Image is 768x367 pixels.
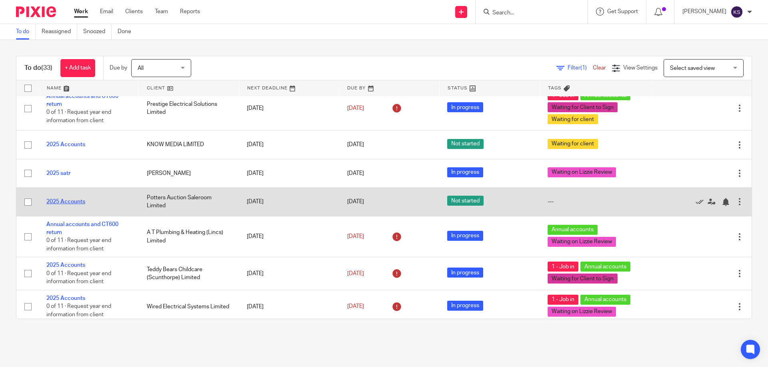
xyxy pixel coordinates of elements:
span: Annual accounts [548,225,598,235]
a: Snoozed [83,24,112,40]
span: In progress [447,268,483,278]
span: Waiting for client [548,139,598,149]
a: To do [16,24,36,40]
span: In progress [447,231,483,241]
a: Mark as done [696,198,708,206]
span: Select saved view [670,65,715,71]
span: [DATE] [347,171,364,176]
td: Potters Auction Saleroom Limited [139,188,239,216]
img: svg%3E [730,6,743,18]
td: [DATE] [239,159,339,187]
span: Filter [568,65,593,71]
span: (1) [580,65,587,71]
span: Waiting on Lizzie Review [548,307,616,317]
span: Waiting for Client to Sign [548,102,618,112]
span: View Settings [623,65,658,71]
td: [DATE] [239,86,339,131]
a: 2025 satr [46,171,70,176]
a: Team [155,8,168,16]
td: Prestige Electrical Solutions Limited [139,86,239,131]
a: Work [74,8,88,16]
span: In progress [447,301,483,311]
span: Waiting for Client to Sign [548,274,618,284]
input: Search [492,10,564,17]
span: 0 of 11 · Request year end information from client [46,109,111,123]
span: Waiting for client [548,114,598,124]
a: 2025 Accounts [46,296,85,301]
span: Not started [447,139,484,149]
span: [DATE] [347,105,364,111]
span: (33) [41,65,52,71]
span: Waiting on Lizzie Review [548,167,616,177]
span: In progress [447,167,483,177]
span: 1 - Job in [548,295,578,305]
a: Done [118,24,137,40]
a: Clients [125,8,143,16]
p: [PERSON_NAME] [682,8,726,16]
td: A T Plumbing & Heating (Lincs) Limited [139,216,239,257]
td: Wired Electrical Systems Limited [139,290,239,323]
a: Annual accounts and CT600 return [46,222,118,235]
h1: To do [24,64,52,72]
span: Waiting on Lizzie Review [548,237,616,247]
a: Reports [180,8,200,16]
a: Annual accounts and CT600 return [46,93,118,107]
a: + Add task [60,59,95,77]
a: 2025 Accounts [46,142,85,147]
span: Get Support [607,9,638,14]
span: [DATE] [347,199,364,204]
span: All [138,65,144,71]
td: [PERSON_NAME] [139,159,239,187]
td: [DATE] [239,131,339,159]
td: [DATE] [239,290,339,323]
span: 0 of 11 · Request year end information from client [46,238,111,252]
span: In progress [447,102,483,112]
span: 1 - Job in [548,262,578,272]
a: Email [100,8,113,16]
div: --- [548,198,643,206]
td: [DATE] [239,216,339,257]
span: [DATE] [347,271,364,276]
a: Clear [593,65,606,71]
span: 0 of 11 · Request year end information from client [46,271,111,285]
span: Not started [447,196,484,206]
span: 0 of 11 · Request year end information from client [46,304,111,318]
span: Annual accounts [580,262,630,272]
span: [DATE] [347,304,364,309]
img: Pixie [16,6,56,17]
td: [DATE] [239,257,339,290]
p: Due by [110,64,127,72]
td: KNOW MEDIA LIMITED [139,131,239,159]
td: Teddy Bears Childcare (Scunthorpe) Limited [139,257,239,290]
a: 2025 Accounts [46,262,85,268]
span: Annual accounts [580,295,630,305]
td: [DATE] [239,188,339,216]
a: 2025 Accounts [46,199,85,204]
span: Tags [548,86,562,90]
span: [DATE] [347,142,364,148]
span: [DATE] [347,234,364,239]
a: Reassigned [42,24,77,40]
